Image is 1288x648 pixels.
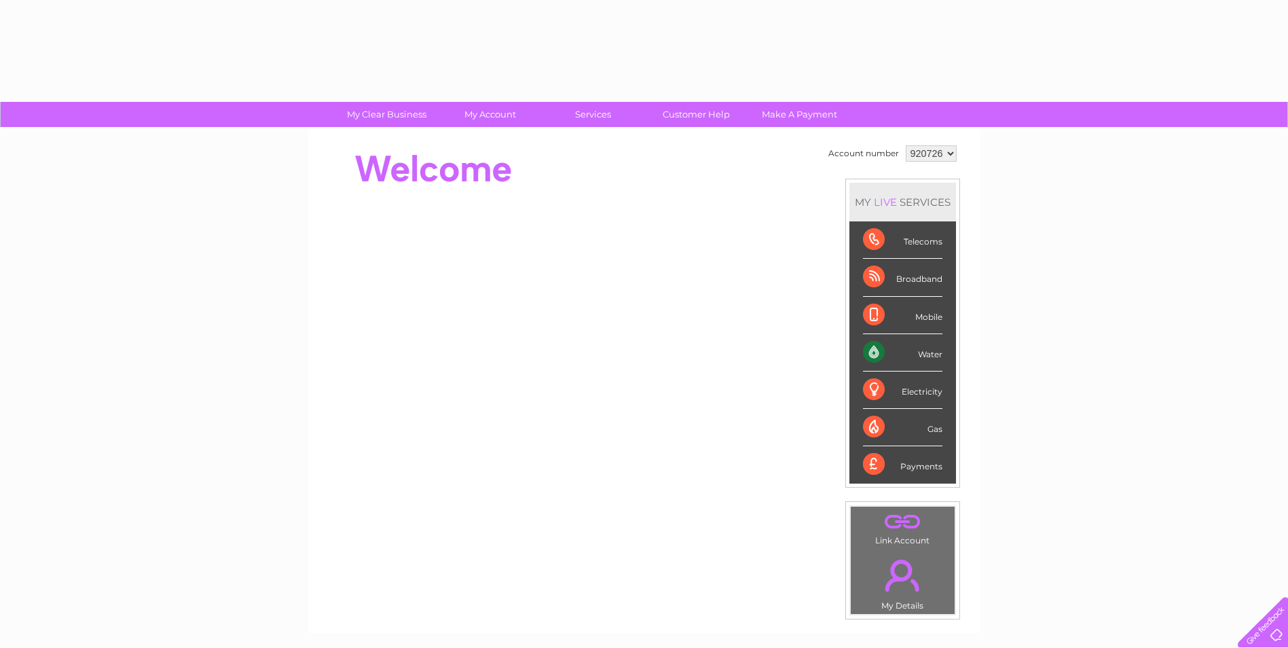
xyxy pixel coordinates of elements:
div: Water [863,334,942,372]
div: Telecoms [863,221,942,259]
td: My Details [850,548,955,615]
a: Customer Help [640,102,752,127]
div: Electricity [863,372,942,409]
a: Make A Payment [743,102,855,127]
div: MY SERVICES [849,183,956,221]
a: My Clear Business [331,102,443,127]
div: Gas [863,409,942,446]
a: Services [537,102,649,127]
a: . [854,510,951,534]
a: My Account [434,102,546,127]
div: Payments [863,446,942,483]
div: Broadband [863,259,942,296]
div: LIVE [871,196,900,209]
td: Account number [825,142,902,165]
a: . [854,552,951,599]
td: Link Account [850,506,955,549]
div: Mobile [863,297,942,334]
